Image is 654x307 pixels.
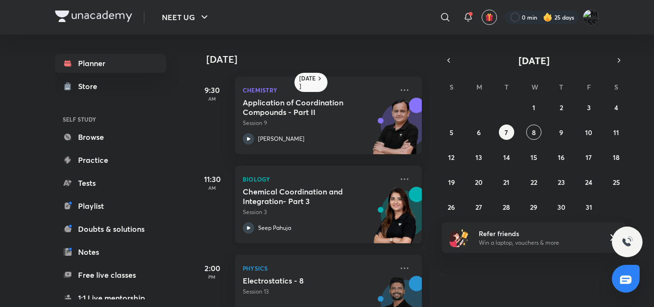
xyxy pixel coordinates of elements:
button: October 6, 2025 [471,125,486,140]
button: October 7, 2025 [499,125,514,140]
a: Doubts & solutions [55,219,166,239]
button: October 17, 2025 [581,149,597,165]
a: Store [55,77,166,96]
img: avatar [485,13,494,22]
p: Seep Pahuja [258,224,291,232]
a: Free live classes [55,265,166,284]
h5: Electrostatics - 8 [243,276,362,285]
p: Session 9 [243,119,393,127]
abbr: October 30, 2025 [557,203,565,212]
abbr: October 6, 2025 [477,128,481,137]
button: October 8, 2025 [526,125,541,140]
button: October 28, 2025 [499,199,514,215]
span: [DATE] [519,54,550,67]
abbr: October 3, 2025 [587,103,591,112]
p: AM [193,96,231,102]
abbr: October 20, 2025 [475,178,483,187]
h5: 11:30 [193,173,231,185]
abbr: October 27, 2025 [475,203,482,212]
button: October 25, 2025 [609,174,624,190]
abbr: October 10, 2025 [585,128,592,137]
abbr: October 18, 2025 [613,153,620,162]
button: October 26, 2025 [444,199,459,215]
button: October 21, 2025 [499,174,514,190]
abbr: October 23, 2025 [558,178,565,187]
abbr: October 15, 2025 [530,153,537,162]
h5: 9:30 [193,84,231,96]
button: October 2, 2025 [553,100,569,115]
abbr: October 24, 2025 [585,178,592,187]
abbr: October 8, 2025 [532,128,536,137]
button: October 3, 2025 [581,100,597,115]
button: October 30, 2025 [553,199,569,215]
div: Store [78,80,103,92]
button: October 24, 2025 [581,174,597,190]
abbr: October 31, 2025 [586,203,592,212]
abbr: October 28, 2025 [503,203,510,212]
p: Win a laptop, vouchers & more [479,239,597,247]
p: Session 13 [243,287,393,296]
button: October 16, 2025 [553,149,569,165]
a: Planner [55,54,166,73]
abbr: October 11, 2025 [613,128,619,137]
h6: [DATE] [299,75,316,90]
p: Physics [243,262,393,274]
abbr: October 4, 2025 [614,103,618,112]
abbr: Monday [476,82,482,91]
h6: Refer friends [479,228,597,239]
button: [DATE] [455,54,612,67]
a: Notes [55,242,166,262]
abbr: October 7, 2025 [505,128,508,137]
abbr: Sunday [450,82,453,91]
p: AM [193,185,231,191]
button: October 12, 2025 [444,149,459,165]
button: October 9, 2025 [553,125,569,140]
img: Company Logo [55,11,132,22]
abbr: Saturday [614,82,618,91]
button: October 5, 2025 [444,125,459,140]
abbr: October 1, 2025 [532,103,535,112]
button: October 14, 2025 [499,149,514,165]
abbr: Friday [587,82,591,91]
button: October 11, 2025 [609,125,624,140]
button: October 10, 2025 [581,125,597,140]
abbr: October 29, 2025 [530,203,537,212]
button: October 19, 2025 [444,174,459,190]
abbr: October 17, 2025 [586,153,592,162]
p: Biology [243,173,393,185]
button: October 4, 2025 [609,100,624,115]
abbr: October 19, 2025 [448,178,455,187]
abbr: October 14, 2025 [503,153,510,162]
button: October 20, 2025 [471,174,486,190]
h4: [DATE] [206,54,431,65]
a: Tests [55,173,166,193]
button: October 18, 2025 [609,149,624,165]
abbr: October 25, 2025 [613,178,620,187]
abbr: October 9, 2025 [559,128,563,137]
a: Company Logo [55,11,132,24]
a: Browse [55,127,166,147]
button: October 1, 2025 [526,100,541,115]
button: NEET UG [156,8,216,27]
abbr: Tuesday [505,82,508,91]
p: PM [193,274,231,280]
abbr: October 21, 2025 [503,178,509,187]
abbr: October 12, 2025 [448,153,454,162]
img: MESSI [583,9,599,25]
button: October 15, 2025 [526,149,541,165]
abbr: October 26, 2025 [448,203,455,212]
button: avatar [482,10,497,25]
button: October 31, 2025 [581,199,597,215]
h5: Application of Coordination Compounds - Part II [243,98,362,117]
h6: SELF STUDY [55,111,166,127]
button: October 29, 2025 [526,199,541,215]
img: unacademy [369,98,422,164]
img: ttu [621,236,633,248]
abbr: October 13, 2025 [475,153,482,162]
h5: 2:00 [193,262,231,274]
button: October 13, 2025 [471,149,486,165]
img: streak [543,12,553,22]
abbr: October 22, 2025 [530,178,537,187]
img: unacademy [369,187,422,253]
h5: Chemical Coordination and Integration- Part 3 [243,187,362,206]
